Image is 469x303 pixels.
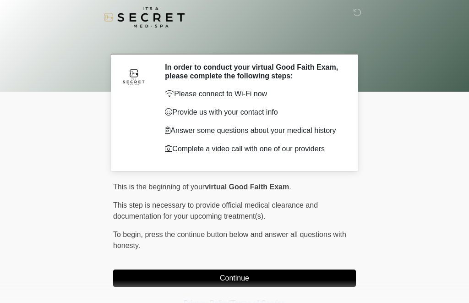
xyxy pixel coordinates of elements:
[165,63,342,80] h2: In order to conduct your virtual Good Faith Exam, please complete the following steps:
[113,183,205,191] span: This is the beginning of your
[165,143,342,154] p: Complete a video call with one of our providers
[205,183,289,191] strong: virtual Good Faith Exam
[165,107,342,118] p: Provide us with your contact info
[289,183,291,191] span: .
[120,63,147,90] img: Agent Avatar
[106,33,363,50] h1: ‎ ‎
[104,7,185,28] img: It's A Secret Med Spa Logo
[113,231,346,249] span: press the continue button below and answer all questions with honesty.
[113,231,145,238] span: To begin,
[165,125,342,136] p: Answer some questions about your medical history
[113,201,318,220] span: This step is necessary to provide official medical clearance and documentation for your upcoming ...
[113,270,356,287] button: Continue
[165,88,342,99] p: Please connect to Wi-Fi now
